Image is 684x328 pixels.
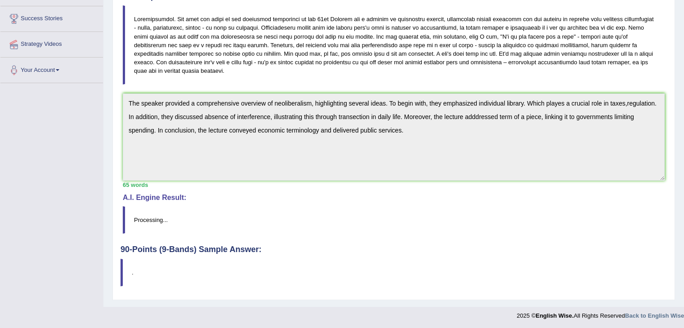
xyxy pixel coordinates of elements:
strong: English Wise. [536,312,573,319]
blockquote: . [121,259,667,286]
h4: A.I. Engine Result: [123,194,665,202]
blockquote: Processing... [123,206,665,234]
a: Strategy Videos [0,32,103,54]
a: Back to English Wise [625,312,684,319]
a: Your Account [0,58,103,80]
a: Success Stories [0,6,103,29]
div: 65 words [123,181,665,189]
div: 2025 © All Rights Reserved [517,307,684,320]
blockquote: Loremipsumdol. Sit amet con adipi el sed doeiusmod temporinci ut lab 61et Dolorem ali e adminim v... [123,5,665,84]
